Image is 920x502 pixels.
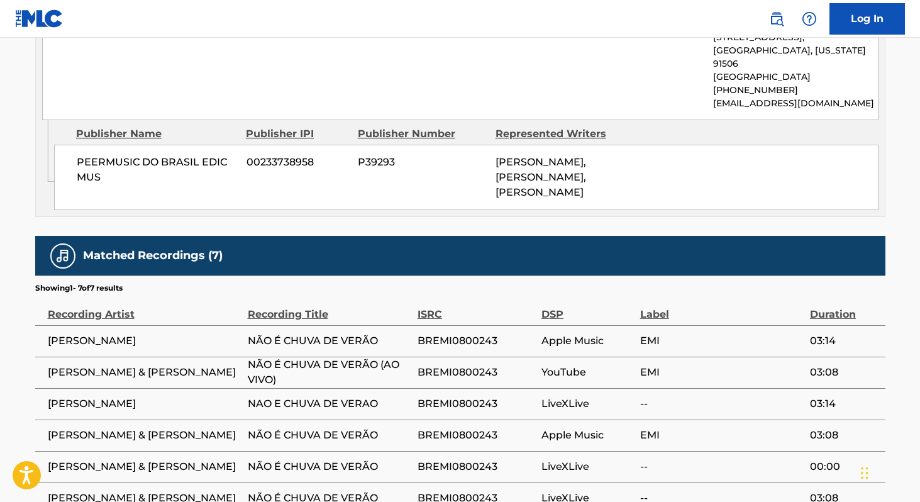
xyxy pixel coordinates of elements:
[541,428,634,443] span: Apple Music
[541,294,634,322] div: DSP
[48,428,241,443] span: [PERSON_NAME] & [PERSON_NAME]
[358,155,486,170] span: P39293
[810,365,878,380] span: 03:08
[640,333,804,349] span: EMI
[802,11,817,26] img: help
[418,333,535,349] span: BREMI0800243
[77,155,237,185] span: PEERMUSIC DO BRASIL EDIC MUS
[713,44,877,70] p: [GEOGRAPHIC_DATA], [US_STATE] 91506
[248,333,411,349] span: NÃO É CHUVA DE VERÃO
[35,282,123,294] p: Showing 1 - 7 of 7 results
[797,6,822,31] div: Help
[418,459,535,474] span: BREMI0800243
[713,84,877,97] p: [PHONE_NUMBER]
[76,126,236,142] div: Publisher Name
[418,428,535,443] span: BREMI0800243
[418,396,535,411] span: BREMI0800243
[418,294,535,322] div: ISRC
[810,459,878,474] span: 00:00
[248,396,411,411] span: NAO E CHUVA DE VERAO
[48,365,241,380] span: [PERSON_NAME] & [PERSON_NAME]
[83,248,223,263] h5: Matched Recordings (7)
[496,126,624,142] div: Represented Writers
[48,396,241,411] span: [PERSON_NAME]
[713,97,877,110] p: [EMAIL_ADDRESS][DOMAIN_NAME]
[48,459,241,474] span: [PERSON_NAME] & [PERSON_NAME]
[541,459,634,474] span: LiveXLive
[640,459,804,474] span: --
[764,6,789,31] a: Public Search
[247,155,348,170] span: 00233738958
[640,428,804,443] span: EMI
[810,333,878,349] span: 03:14
[640,396,804,411] span: --
[810,396,878,411] span: 03:14
[15,9,64,28] img: MLC Logo
[55,248,70,264] img: Matched Recordings
[810,294,878,322] div: Duration
[640,365,804,380] span: EMI
[861,454,868,492] div: Drag
[769,11,784,26] img: search
[496,156,586,198] span: [PERSON_NAME], [PERSON_NAME], [PERSON_NAME]
[418,365,535,380] span: BREMI0800243
[248,357,411,388] span: NÃO É CHUVA DE VERÃO (AO VIVO)
[541,396,634,411] span: LiveXLive
[246,126,348,142] div: Publisher IPI
[541,365,634,380] span: YouTube
[248,294,411,322] div: Recording Title
[48,333,241,349] span: [PERSON_NAME]
[541,333,634,349] span: Apple Music
[248,459,411,474] span: NÃO É CHUVA DE VERÃO
[48,294,241,322] div: Recording Artist
[829,3,905,35] a: Log In
[640,294,804,322] div: Label
[713,70,877,84] p: [GEOGRAPHIC_DATA]
[248,428,411,443] span: NÃO É CHUVA DE VERÃO
[857,442,920,502] iframe: Chat Widget
[810,428,878,443] span: 03:08
[358,126,486,142] div: Publisher Number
